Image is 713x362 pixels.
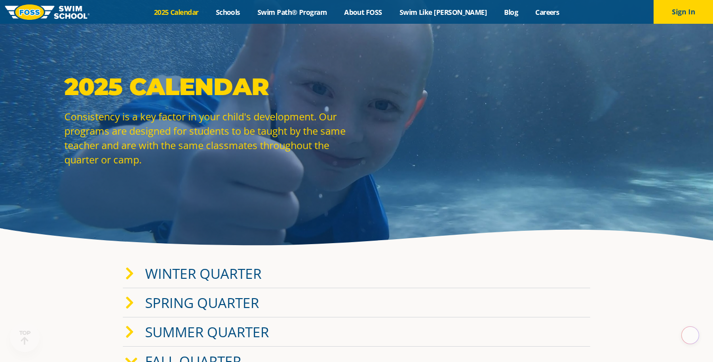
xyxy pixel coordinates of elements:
a: Swim Path® Program [249,7,335,17]
a: Summer Quarter [145,322,269,341]
a: 2025 Calendar [145,7,207,17]
p: Consistency is a key factor in your child's development. Our programs are designed for students t... [64,109,352,167]
img: FOSS Swim School Logo [5,4,90,20]
a: Swim Like [PERSON_NAME] [391,7,496,17]
a: Blog [496,7,527,17]
a: About FOSS [336,7,391,17]
a: Careers [527,7,568,17]
a: Schools [207,7,249,17]
a: Winter Quarter [145,264,261,283]
a: Spring Quarter [145,293,259,312]
div: TOP [19,330,31,345]
strong: 2025 Calendar [64,72,269,101]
